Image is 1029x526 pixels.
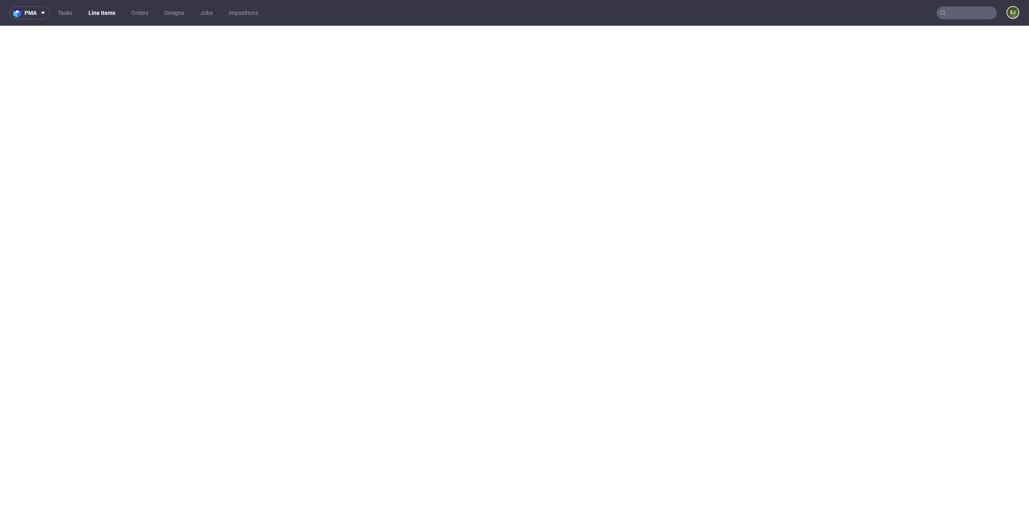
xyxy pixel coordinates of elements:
a: Designs [160,6,189,19]
a: Impositions [224,6,263,19]
a: Jobs [195,6,217,19]
a: Tasks [53,6,77,19]
button: pma [10,6,50,19]
span: pma [25,10,37,16]
img: logo [13,8,25,18]
a: Line Items [84,6,120,19]
a: Orders [127,6,153,19]
figcaption: EJ [1007,7,1019,18]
